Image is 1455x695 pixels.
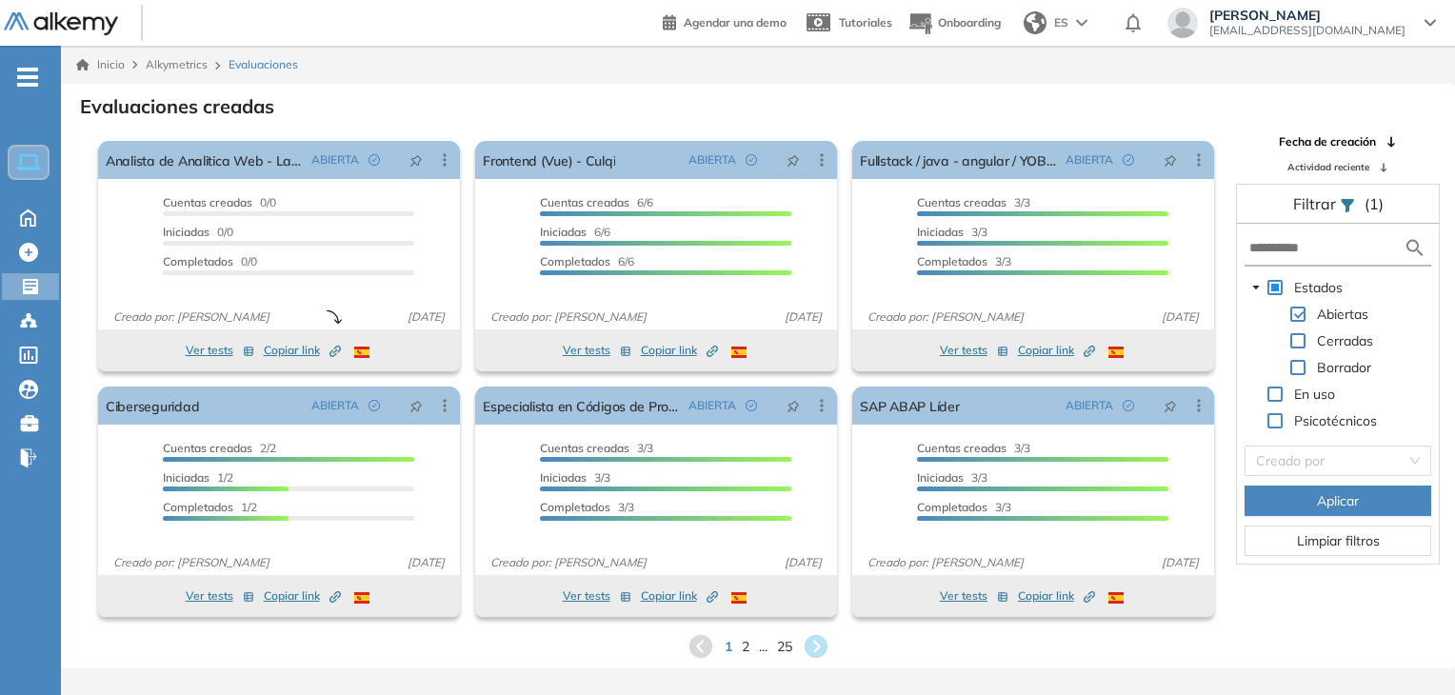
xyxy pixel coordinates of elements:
[1108,347,1124,358] img: ESP
[540,500,634,514] span: 3/3
[1245,526,1431,556] button: Limpiar filtros
[917,254,987,268] span: Completados
[163,254,257,268] span: 0/0
[860,554,1031,571] span: Creado por: [PERSON_NAME]
[1054,14,1068,31] span: ES
[940,585,1008,607] button: Ver tests
[1123,400,1134,411] span: check-circle
[746,154,757,166] span: check-circle
[917,254,1011,268] span: 3/3
[264,587,341,605] span: Copiar link
[163,195,276,209] span: 0/0
[409,398,423,413] span: pushpin
[746,400,757,411] span: check-circle
[163,225,233,239] span: 0/0
[163,500,233,514] span: Completados
[731,592,747,604] img: ESP
[311,397,359,414] span: ABIERTA
[540,441,629,455] span: Cuentas creadas
[731,347,747,358] img: ESP
[787,152,800,168] span: pushpin
[483,387,681,425] a: Especialista en Códigos de Proveedores y Clientes
[483,141,615,179] a: Frontend (Vue) - Culqi
[1018,587,1095,605] span: Copiar link
[1154,308,1206,326] span: [DATE]
[917,500,1011,514] span: 3/3
[563,339,631,362] button: Ver tests
[146,57,208,71] span: Alkymetrics
[1287,160,1369,174] span: Actividad reciente
[1313,356,1375,379] span: Borrador
[1317,332,1373,349] span: Cerradas
[917,195,1007,209] span: Cuentas creadas
[1164,398,1177,413] span: pushpin
[4,12,118,36] img: Logo
[540,195,629,209] span: Cuentas creadas
[1404,236,1426,260] img: search icon
[540,470,610,485] span: 3/3
[641,585,718,607] button: Copiar link
[163,441,252,455] span: Cuentas creadas
[229,56,298,73] span: Evaluaciones
[772,390,814,421] button: pushpin
[1313,329,1377,352] span: Cerradas
[1290,383,1339,406] span: En uso
[1149,390,1191,421] button: pushpin
[917,195,1030,209] span: 3/3
[1209,23,1405,38] span: [EMAIL_ADDRESS][DOMAIN_NAME]
[1024,11,1046,34] img: world
[917,225,964,239] span: Iniciadas
[641,587,718,605] span: Copiar link
[1018,342,1095,359] span: Copiar link
[917,441,1007,455] span: Cuentas creadas
[1209,8,1405,23] span: [PERSON_NAME]
[917,470,964,485] span: Iniciadas
[777,554,829,571] span: [DATE]
[688,397,736,414] span: ABIERTA
[106,141,304,179] a: Analista de Analitica Web - Laureate
[759,637,767,657] span: ...
[1294,279,1343,296] span: Estados
[917,225,987,239] span: 3/3
[1317,306,1368,323] span: Abiertas
[163,500,257,514] span: 1/2
[163,470,233,485] span: 1/2
[395,390,437,421] button: pushpin
[163,470,209,485] span: Iniciadas
[1290,409,1381,432] span: Psicotécnicos
[1365,192,1384,215] span: (1)
[917,500,987,514] span: Completados
[369,154,380,166] span: check-circle
[917,441,1030,455] span: 3/3
[540,225,610,239] span: 6/6
[264,342,341,359] span: Copiar link
[917,470,987,485] span: 3/3
[400,554,452,571] span: [DATE]
[725,637,732,657] span: 1
[186,339,254,362] button: Ver tests
[1293,194,1340,213] span: Filtrar
[1290,276,1346,299] span: Estados
[395,145,437,175] button: pushpin
[772,145,814,175] button: pushpin
[540,254,610,268] span: Completados
[1066,397,1113,414] span: ABIERTA
[684,15,787,30] span: Agendar una demo
[907,3,1001,44] button: Onboarding
[163,195,252,209] span: Cuentas creadas
[1313,303,1372,326] span: Abiertas
[264,585,341,607] button: Copiar link
[106,308,277,326] span: Creado por: [PERSON_NAME]
[1279,133,1376,150] span: Fecha de creación
[1317,359,1371,376] span: Borrador
[1108,592,1124,604] img: ESP
[540,470,587,485] span: Iniciadas
[787,398,800,413] span: pushpin
[540,225,587,239] span: Iniciadas
[354,347,369,358] img: ESP
[777,308,829,326] span: [DATE]
[860,141,1058,179] a: Fullstack / java - angular / YOBEL
[1076,19,1087,27] img: arrow
[1251,283,1261,292] span: caret-down
[540,441,653,455] span: 3/3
